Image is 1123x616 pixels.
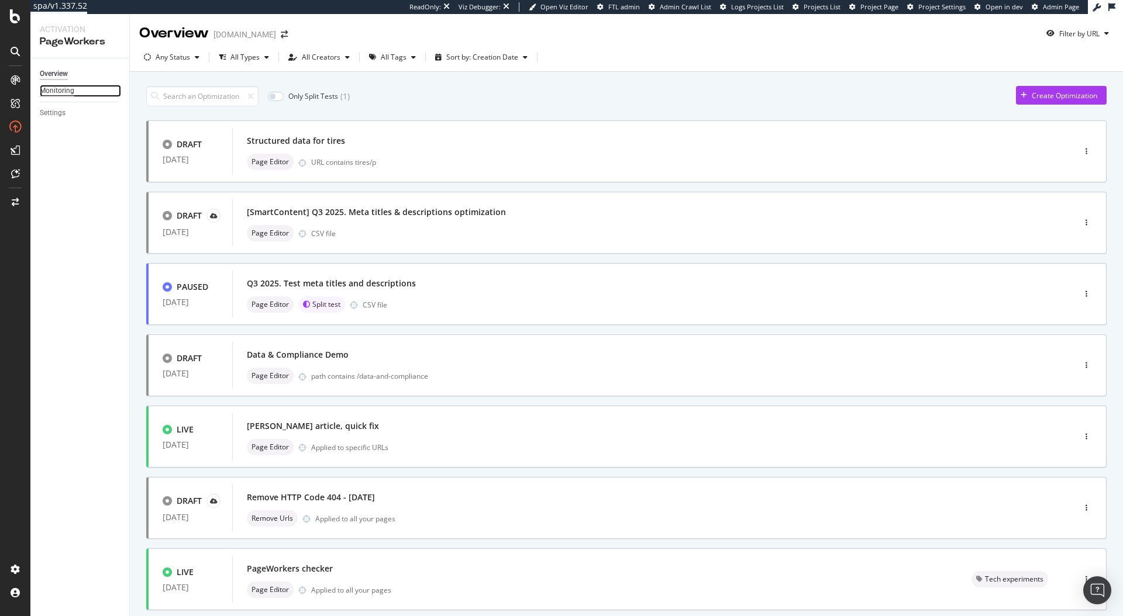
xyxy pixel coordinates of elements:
[163,155,218,164] div: [DATE]
[247,225,294,241] div: neutral label
[146,86,259,106] input: Search an Optimization
[804,2,840,11] span: Projects List
[381,54,407,61] div: All Tags
[213,29,276,40] div: [DOMAIN_NAME]
[247,154,294,170] div: neutral label
[214,48,274,67] button: All Types
[40,85,74,97] div: Monitoring
[793,2,840,12] a: Projects List
[1083,576,1111,604] div: Open Intercom Messenger
[363,300,387,310] div: CSV file
[252,301,289,308] span: Page Editor
[311,371,1025,381] div: path contains /data-and-compliance
[1032,91,1097,101] div: Create Optimization
[163,227,218,237] div: [DATE]
[986,2,1023,11] span: Open in dev
[252,372,289,379] span: Page Editor
[163,583,218,592] div: [DATE]
[247,510,298,527] div: neutral label
[312,301,340,308] span: Split test
[40,35,120,49] div: PageWorkers
[1032,2,1079,12] a: Admin Page
[247,582,294,598] div: neutral label
[720,2,784,12] a: Logs Projects List
[247,206,506,218] div: [SmartContent] Q3 2025. Meta titles & descriptions optimization
[252,586,289,593] span: Page Editor
[281,30,288,39] div: arrow-right-arrow-left
[177,210,202,222] div: DRAFT
[860,2,898,11] span: Project Page
[985,576,1043,583] span: Tech experiments
[40,23,120,35] div: Activation
[311,229,336,238] div: CSV file
[430,48,532,67] button: Sort by: Creation Date
[40,107,121,119] a: Settings
[608,2,640,11] span: FTL admin
[529,2,588,12] a: Open Viz Editor
[247,296,294,313] div: neutral label
[284,48,354,67] button: All Creators
[731,2,784,11] span: Logs Projects List
[247,135,345,147] div: Structured data for tires
[298,296,345,313] div: brand label
[247,420,379,432] div: [PERSON_NAME] article, quick fix
[40,68,68,80] div: Overview
[1042,24,1114,43] button: Filter by URL
[1059,29,1100,39] div: Filter by URL
[1043,2,1079,11] span: Admin Page
[540,2,588,11] span: Open Viz Editor
[163,513,218,522] div: [DATE]
[252,158,289,165] span: Page Editor
[252,230,289,237] span: Page Editor
[163,369,218,378] div: [DATE]
[40,85,121,97] a: Monitoring
[597,2,640,12] a: FTL admin
[1016,86,1107,105] button: Create Optimization
[311,442,388,452] div: Applied to specific URLs
[247,368,294,384] div: neutral label
[288,91,338,101] div: Only Split Tests
[252,515,293,522] span: Remove Urls
[177,281,208,293] div: PAUSED
[139,23,209,43] div: Overview
[252,444,289,451] span: Page Editor
[247,439,294,455] div: neutral label
[907,2,966,12] a: Project Settings
[247,278,416,289] div: Q3 2025. Test meta titles and descriptions
[163,297,218,307] div: [DATE]
[364,48,421,67] button: All Tags
[340,91,350,102] div: ( 1 )
[849,2,898,12] a: Project Page
[139,48,204,67] button: Any Status
[409,2,441,12] div: ReadOnly:
[156,54,190,61] div: Any Status
[649,2,711,12] a: Admin Crawl List
[40,68,121,80] a: Overview
[311,157,1025,167] div: URL contains tires/p
[660,2,711,11] span: Admin Crawl List
[247,349,349,361] div: Data & Compliance Demo
[163,440,218,449] div: [DATE]
[247,492,375,503] div: Remove HTTP Code 404 - [DATE]
[918,2,966,11] span: Project Settings
[311,585,391,595] div: Applied to all your pages
[177,566,194,578] div: LIVE
[177,495,202,507] div: DRAFT
[315,514,395,524] div: Applied to all your pages
[177,139,202,150] div: DRAFT
[40,107,66,119] div: Settings
[247,563,333,575] div: PageWorkers checker
[230,54,260,61] div: All Types
[459,2,501,12] div: Viz Debugger:
[972,571,1048,587] div: neutral label
[974,2,1023,12] a: Open in dev
[177,352,202,364] div: DRAFT
[446,54,518,61] div: Sort by: Creation Date
[177,424,194,435] div: LIVE
[302,54,340,61] div: All Creators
